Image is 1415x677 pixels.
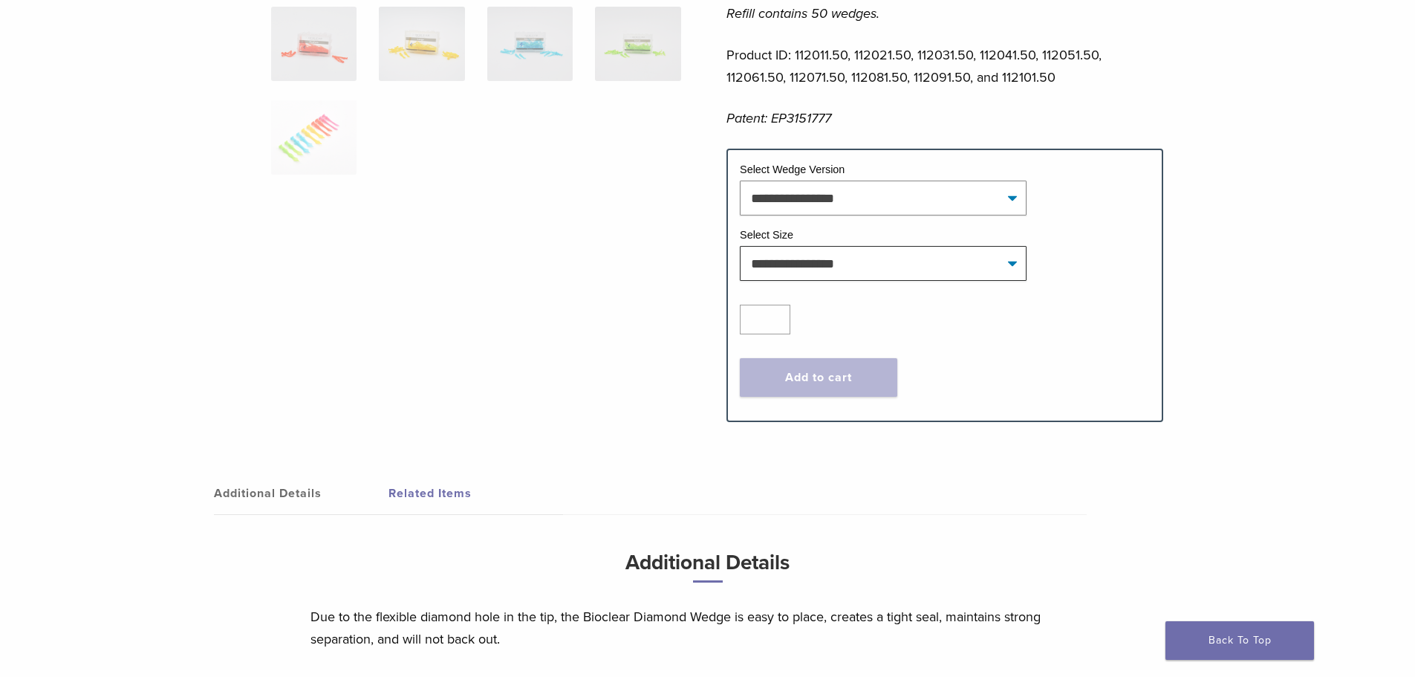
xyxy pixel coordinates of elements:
[379,7,464,81] img: Diamond Wedge and Long Diamond Wedge - Image 10
[271,7,357,81] img: Diamond Wedge and Long Diamond Wedge - Image 9
[595,7,680,81] img: Diamond Wedge and Long Diamond Wedge - Image 12
[726,44,1163,88] p: Product ID: 112011.50, 112021.50, 112031.50, 112041.50, 112051.50, 112061.50, 112071.50, 112081.5...
[388,473,563,514] a: Related Items
[726,110,831,126] em: Patent: EP3151777
[740,229,793,241] label: Select Size
[271,100,357,175] img: Diamond Wedge and Long Diamond Wedge - Image 13
[726,5,879,22] em: Refill contains 50 wedges.
[310,545,1105,595] h3: Additional Details
[1165,621,1314,660] a: Back To Top
[487,7,573,81] img: Diamond Wedge and Long Diamond Wedge - Image 11
[740,358,897,397] button: Add to cart
[740,163,845,175] label: Select Wedge Version
[214,473,388,514] a: Additional Details
[310,606,1105,650] p: Due to the flexible diamond hole in the tip, the Bioclear Diamond Wedge is easy to place, creates...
